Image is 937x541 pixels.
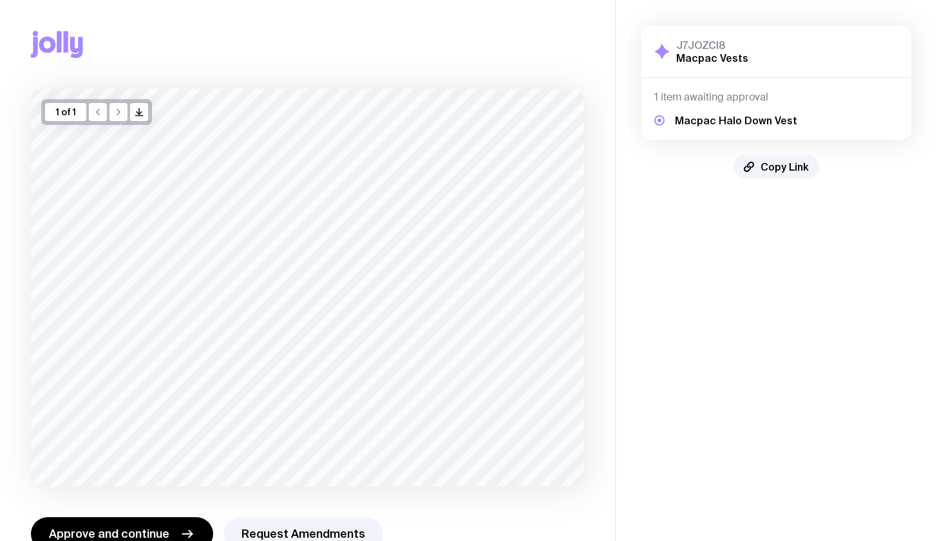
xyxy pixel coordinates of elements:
[675,114,797,127] h5: Macpac Halo Down Vest
[761,160,809,173] span: Copy Link
[136,109,143,116] g: /> />
[734,155,819,178] button: Copy Link
[654,91,898,104] h4: 1 item awaiting approval
[45,103,86,121] div: 1 of 1
[676,39,748,52] h3: J7JOZCI8
[676,52,748,64] h2: Macpac Vests
[130,103,148,121] button: />/>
